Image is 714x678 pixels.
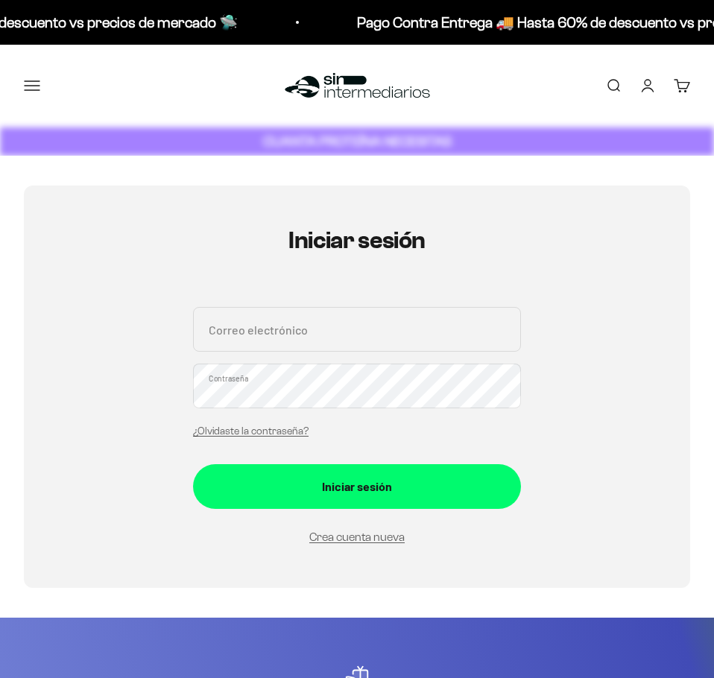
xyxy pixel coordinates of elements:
[263,133,452,149] strong: CUANTA PROTEÍNA NECESITAS
[309,530,405,543] a: Crea cuenta nueva
[193,425,309,437] a: ¿Olvidaste la contraseña?
[223,477,491,496] div: Iniciar sesión
[193,227,521,253] h1: Iniciar sesión
[193,464,521,509] button: Iniciar sesión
